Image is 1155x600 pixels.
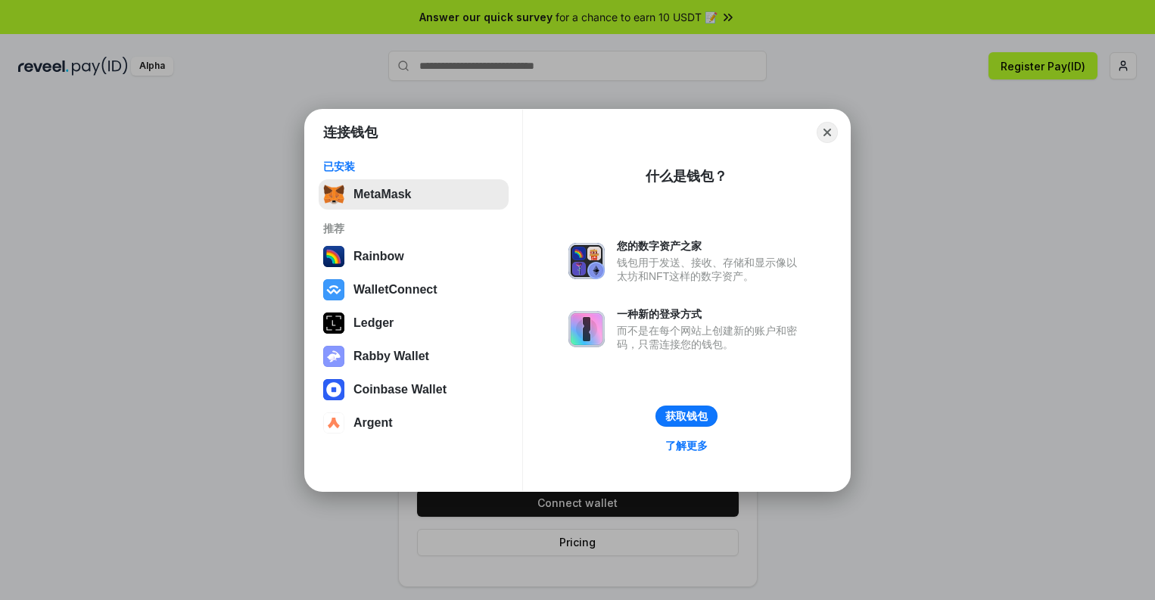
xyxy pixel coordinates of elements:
div: Argent [353,416,393,430]
div: MetaMask [353,188,411,201]
img: svg+xml,%3Csvg%20fill%3D%22none%22%20height%3D%2233%22%20viewBox%3D%220%200%2035%2033%22%20width%... [323,184,344,205]
div: Rainbow [353,250,404,263]
div: 钱包用于发送、接收、存储和显示像以太坊和NFT这样的数字资产。 [617,256,805,283]
div: 了解更多 [665,439,708,452]
div: 已安装 [323,160,504,173]
button: Coinbase Wallet [319,375,509,405]
img: svg+xml,%3Csvg%20width%3D%2228%22%20height%3D%2228%22%20viewBox%3D%220%200%2028%2028%22%20fill%3D... [323,379,344,400]
button: Argent [319,408,509,438]
img: svg+xml,%3Csvg%20xmlns%3D%22http%3A%2F%2Fwww.w3.org%2F2000%2Fsvg%22%20fill%3D%22none%22%20viewBox... [568,311,605,347]
img: svg+xml,%3Csvg%20xmlns%3D%22http%3A%2F%2Fwww.w3.org%2F2000%2Fsvg%22%20fill%3D%22none%22%20viewBox... [323,346,344,367]
div: Coinbase Wallet [353,383,447,396]
button: Ledger [319,308,509,338]
div: 什么是钱包？ [646,167,727,185]
button: Rainbow [319,241,509,272]
img: svg+xml,%3Csvg%20width%3D%22120%22%20height%3D%22120%22%20viewBox%3D%220%200%20120%20120%22%20fil... [323,246,344,267]
img: svg+xml,%3Csvg%20xmlns%3D%22http%3A%2F%2Fwww.w3.org%2F2000%2Fsvg%22%20width%3D%2228%22%20height%3... [323,312,344,334]
button: MetaMask [319,179,509,210]
a: 了解更多 [656,436,717,455]
div: 推荐 [323,222,504,235]
img: svg+xml,%3Csvg%20width%3D%2228%22%20height%3D%2228%22%20viewBox%3D%220%200%2028%2028%22%20fill%3D... [323,279,344,300]
button: Close [817,122,838,143]
div: 您的数字资产之家 [617,239,805,253]
button: WalletConnect [319,275,509,305]
div: 一种新的登录方式 [617,307,805,321]
div: 获取钱包 [665,409,708,423]
div: 而不是在每个网站上创建新的账户和密码，只需连接您的钱包。 [617,324,805,351]
button: Rabby Wallet [319,341,509,372]
h1: 连接钱包 [323,123,378,141]
div: Ledger [353,316,394,330]
img: svg+xml,%3Csvg%20width%3D%2228%22%20height%3D%2228%22%20viewBox%3D%220%200%2028%2028%22%20fill%3D... [323,412,344,434]
button: 获取钱包 [655,406,718,427]
div: WalletConnect [353,283,437,297]
div: Rabby Wallet [353,350,429,363]
img: svg+xml,%3Csvg%20xmlns%3D%22http%3A%2F%2Fwww.w3.org%2F2000%2Fsvg%22%20fill%3D%22none%22%20viewBox... [568,243,605,279]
